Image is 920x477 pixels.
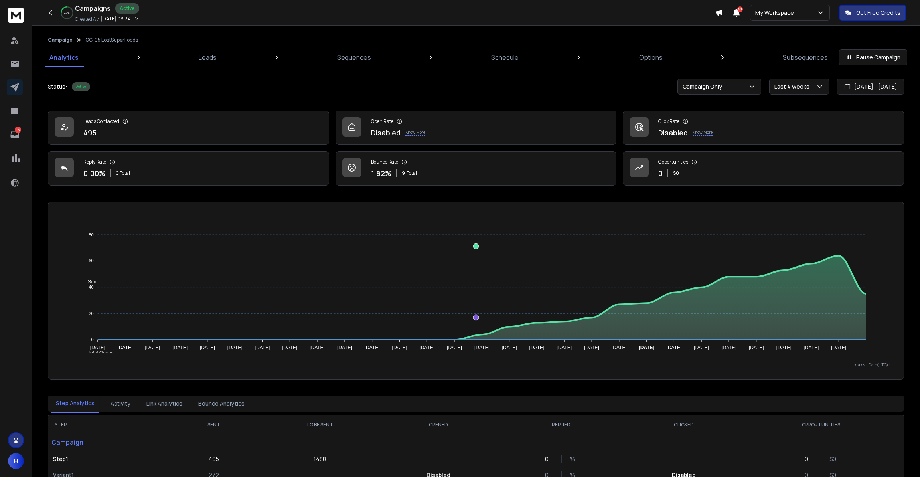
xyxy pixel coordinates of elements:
[45,48,83,67] a: Analytics
[172,345,188,351] tspan: [DATE]
[776,345,792,351] tspan: [DATE]
[365,345,380,351] tspan: [DATE]
[209,455,219,463] p: 495
[639,345,655,351] tspan: [DATE]
[392,345,407,351] tspan: [DATE]
[53,455,168,463] p: Step 1
[255,415,384,434] th: TO BE SENT
[658,159,688,165] p: Opportunities
[693,129,713,136] p: Know More
[371,168,391,179] p: 1.82 %
[337,53,371,62] p: Sequences
[634,48,667,67] a: Options
[623,111,904,145] a: Click RateDisabledKnow More
[199,53,217,62] p: Leads
[7,127,23,143] a: 15
[101,16,139,22] p: [DATE] 08:34 PM
[891,449,910,469] iframe: Intercom live chat
[200,345,215,351] tspan: [DATE]
[405,129,425,136] p: Know More
[673,170,679,176] p: $ 0
[667,345,682,351] tspan: [DATE]
[193,395,249,412] button: Bounce Analytics
[145,345,160,351] tspan: [DATE]
[8,453,24,469] button: H
[82,350,113,356] span: Total Opens
[115,3,139,14] div: Active
[694,345,709,351] tspan: [DATE]
[310,345,325,351] tspan: [DATE]
[314,455,326,463] p: 1488
[783,53,828,62] p: Subsequences
[502,345,517,351] tspan: [DATE]
[384,415,493,434] th: OPENED
[474,345,490,351] tspan: [DATE]
[804,345,819,351] tspan: [DATE]
[839,5,906,21] button: Get Free Credits
[89,311,93,316] tspan: 20
[172,415,255,434] th: SENT
[407,170,417,176] span: Total
[371,159,398,165] p: Bounce Rate
[85,37,138,43] p: CC-05 LostSuperFoods
[419,345,434,351] tspan: [DATE]
[738,415,904,434] th: OPPORTUNITIES
[831,345,847,351] tspan: [DATE]
[371,118,393,125] p: Open Rate
[48,415,172,434] th: STEP
[75,16,99,22] p: Created At:
[755,9,797,17] p: My Workspace
[623,151,904,186] a: Opportunities0$0
[15,127,21,133] p: 15
[529,345,545,351] tspan: [DATE]
[48,434,172,450] p: Campaign
[683,83,725,91] p: Campaign Only
[737,6,743,12] span: 50
[61,362,891,368] p: x-axis : Date(UTC)
[447,345,462,351] tspan: [DATE]
[90,345,105,351] tspan: [DATE]
[227,345,243,351] tspan: [DATE]
[282,345,297,351] tspan: [DATE]
[83,127,97,138] p: 495
[82,279,98,285] span: Sent
[332,48,376,67] a: Sequences
[829,455,837,463] p: $ 0
[658,118,679,125] p: Click Rate
[805,455,813,463] p: 0
[116,170,130,176] p: 0 Total
[72,82,90,91] div: Active
[402,170,405,176] span: 9
[64,10,70,15] p: 24 %
[856,9,900,17] p: Get Free Credits
[142,395,187,412] button: Link Analytics
[89,285,93,289] tspan: 40
[749,345,764,351] tspan: [DATE]
[117,345,132,351] tspan: [DATE]
[584,345,599,351] tspan: [DATE]
[89,232,93,237] tspan: 80
[49,53,79,62] p: Analytics
[336,111,617,145] a: Open RateDisabledKnow More
[774,83,813,91] p: Last 4 weeks
[493,415,630,434] th: REPLIED
[51,394,99,413] button: Step Analytics
[491,53,519,62] p: Schedule
[721,345,736,351] tspan: [DATE]
[658,168,663,179] p: 0
[557,345,572,351] tspan: [DATE]
[336,151,617,186] a: Bounce Rate1.82%9Total
[486,48,523,67] a: Schedule
[91,337,93,342] tspan: 0
[48,83,67,91] p: Status:
[778,48,833,67] a: Subsequences
[106,395,135,412] button: Activity
[639,53,663,62] p: Options
[48,111,329,145] a: Leads Contacted495
[612,345,627,351] tspan: [DATE]
[837,79,904,95] button: [DATE] - [DATE]
[83,118,119,125] p: Leads Contacted
[371,127,401,138] p: Disabled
